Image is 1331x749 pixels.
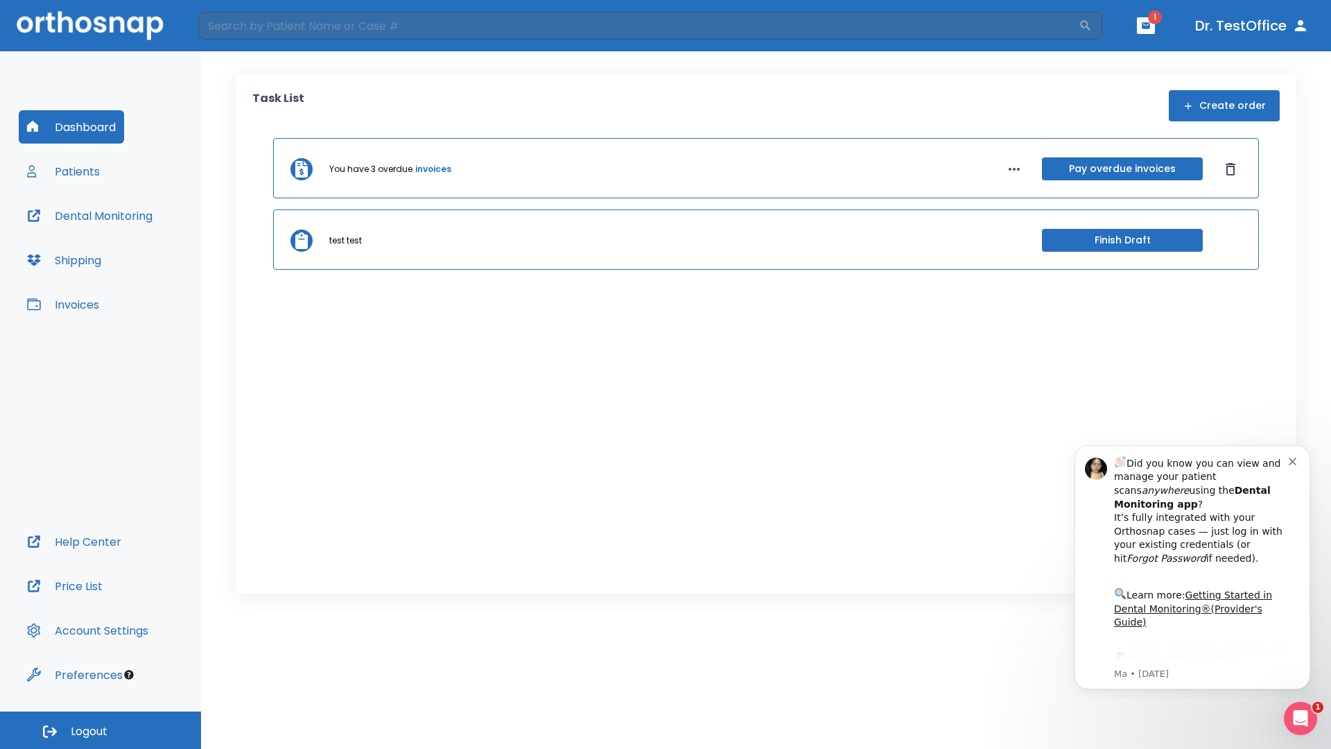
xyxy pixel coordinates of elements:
[19,110,124,144] button: Dashboard
[60,218,235,289] div: Download the app: | ​ Let us know if you need help getting started!
[1054,433,1331,698] iframe: Intercom notifications message
[17,11,164,40] img: Orthosnap
[252,90,304,121] p: Task List
[19,155,108,188] button: Patients
[19,569,111,603] button: Price List
[235,21,246,33] button: Dismiss notification
[19,525,130,558] button: Help Center
[329,234,362,247] p: test test
[1169,90,1280,121] button: Create order
[1190,13,1314,38] button: Dr. TestOffice
[123,669,135,681] div: Tooltip anchor
[71,724,107,739] span: Logout
[19,243,110,277] button: Shipping
[19,199,161,232] button: Dental Monitoring
[60,221,184,246] a: App Store
[19,614,157,647] button: Account Settings
[198,12,1079,40] input: Search by Patient Name or Case #
[1148,10,1162,24] span: 1
[1219,158,1242,180] button: Dismiss
[19,658,131,691] button: Preferences
[1042,229,1203,252] button: Finish Draft
[1042,157,1203,180] button: Pay overdue invoices
[1284,702,1317,735] iframe: Intercom live chat
[19,288,107,321] button: Invoices
[1312,702,1323,713] span: 1
[329,163,412,175] p: You have 3 overdue
[415,163,451,175] a: invoices
[60,235,235,248] p: Message from Ma, sent 4w ago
